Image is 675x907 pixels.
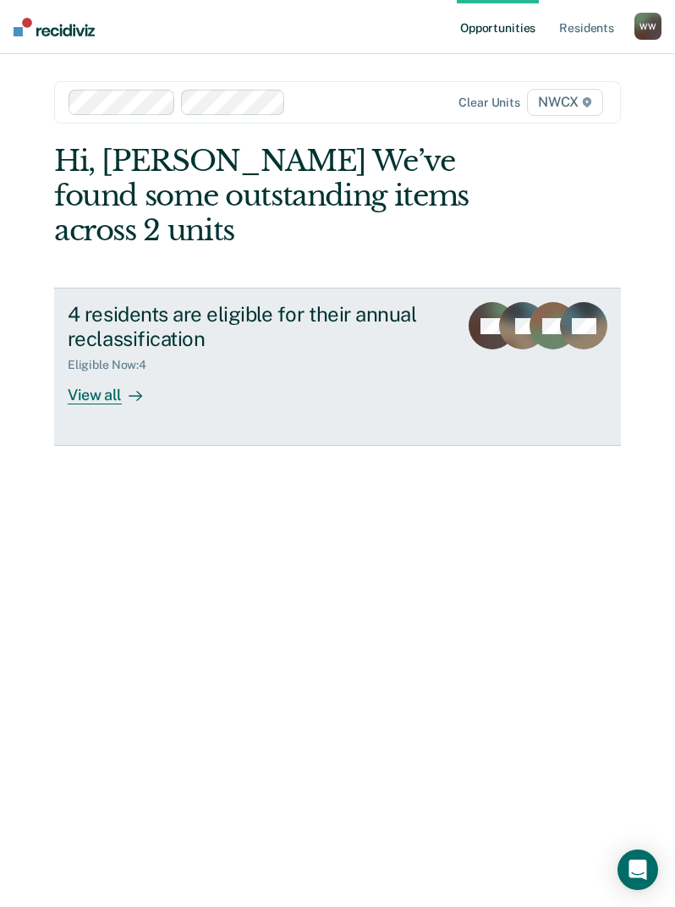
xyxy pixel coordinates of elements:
[68,372,162,405] div: View all
[634,13,661,40] button: WW
[68,302,445,351] div: 4 residents are eligible for their annual reclassification
[527,89,603,116] span: NWCX
[634,13,661,40] div: W W
[54,288,621,446] a: 4 residents are eligible for their annual reclassificationEligible Now:4View all
[68,358,160,372] div: Eligible Now : 4
[617,849,658,890] div: Open Intercom Messenger
[54,144,508,247] div: Hi, [PERSON_NAME] We’ve found some outstanding items across 2 units
[458,96,520,110] div: Clear units
[14,18,95,36] img: Recidiviz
